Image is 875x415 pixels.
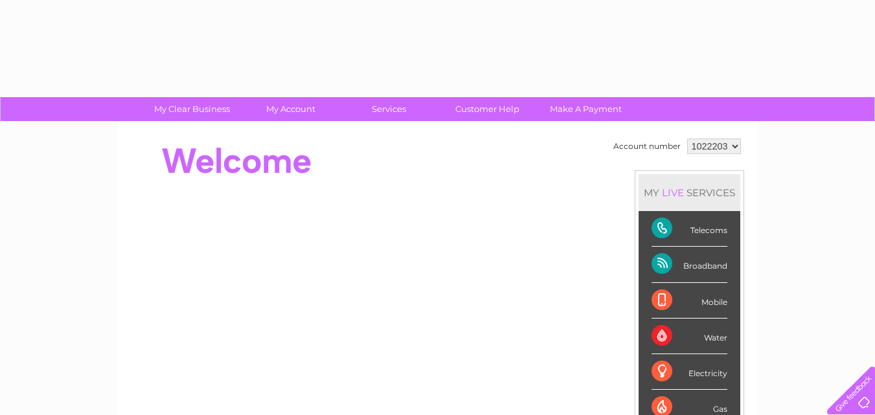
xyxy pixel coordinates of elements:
a: Services [335,97,442,121]
div: Electricity [652,354,727,390]
a: My Account [237,97,344,121]
div: LIVE [659,186,687,199]
div: Telecoms [652,211,727,247]
div: Water [652,319,727,354]
a: Make A Payment [532,97,639,121]
div: Mobile [652,283,727,319]
div: Broadband [652,247,727,282]
a: My Clear Business [139,97,245,121]
td: Account number [610,135,684,157]
a: Customer Help [434,97,541,121]
div: MY SERVICES [639,174,740,211]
